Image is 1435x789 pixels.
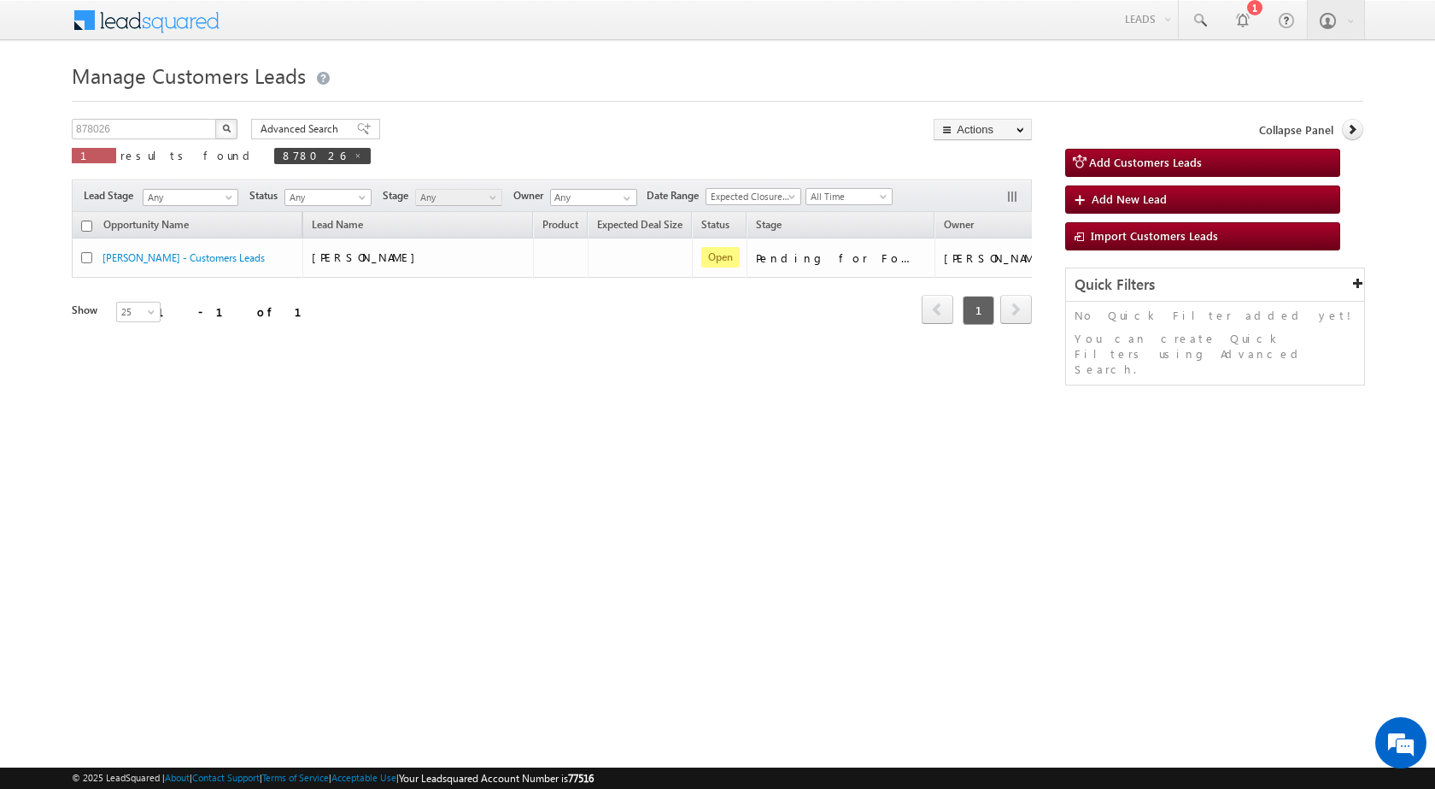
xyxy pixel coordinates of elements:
[102,251,265,264] a: [PERSON_NAME] - Customers Leads
[303,215,372,238] span: Lead Name
[922,297,953,324] a: prev
[1259,122,1333,138] span: Collapse Panel
[143,190,232,205] span: Any
[1075,308,1356,323] p: No Quick Filter added yet!
[72,770,594,786] span: © 2025 LeadSquared | | | | |
[1092,191,1167,206] span: Add New Lead
[331,772,396,783] a: Acceptable Use
[72,62,306,89] span: Manage Customers Leads
[589,215,691,238] a: Expected Deal Size
[614,190,635,207] a: Show All Items
[701,247,740,268] span: Open
[1066,268,1364,302] div: Quick Filters
[399,772,594,785] span: Your Leadsquared Account Number is
[1091,228,1218,243] span: Import Customers Leads
[944,250,1056,266] div: [PERSON_NAME]
[117,304,162,320] span: 25
[706,188,801,205] a: Expected Closure Date
[747,215,790,238] a: Stage
[944,218,974,231] span: Owner
[80,148,108,162] span: 1
[261,121,343,137] span: Advanced Search
[120,148,256,162] span: results found
[542,218,578,231] span: Product
[165,772,190,783] a: About
[756,250,927,266] div: Pending for Follow-Up
[312,250,424,264] span: [PERSON_NAME]
[550,189,637,206] input: Type to Search
[513,188,550,203] span: Owner
[222,124,231,132] img: Search
[249,188,284,203] span: Status
[963,296,994,325] span: 1
[72,303,102,318] div: Show
[283,148,345,162] span: 878026
[262,772,329,783] a: Terms of Service
[415,189,502,206] a: Any
[284,189,372,206] a: Any
[103,218,189,231] span: Opportunity Name
[934,119,1032,140] button: Actions
[693,215,738,238] a: Status
[192,772,260,783] a: Contact Support
[416,190,497,205] span: Any
[143,189,238,206] a: Any
[922,295,953,324] span: prev
[756,218,782,231] span: Stage
[568,772,594,785] span: 77516
[597,218,682,231] span: Expected Deal Size
[84,188,140,203] span: Lead Stage
[1089,155,1202,169] span: Add Customers Leads
[1000,295,1032,324] span: next
[383,188,415,203] span: Stage
[95,215,197,238] a: Opportunity Name
[806,189,887,204] span: All Time
[116,302,161,322] a: 25
[1000,297,1032,324] a: next
[805,188,893,205] a: All Time
[706,189,795,204] span: Expected Closure Date
[285,190,366,205] span: Any
[1075,331,1356,377] p: You can create Quick Filters using Advanced Search.
[647,188,706,203] span: Date Range
[157,302,322,321] div: 1 - 1 of 1
[81,221,92,232] input: Check all records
